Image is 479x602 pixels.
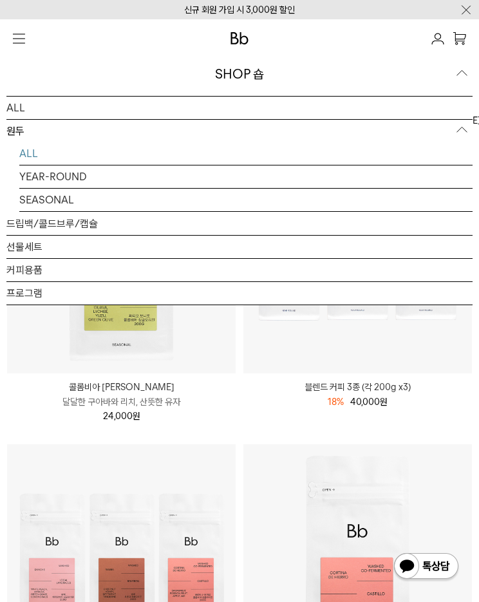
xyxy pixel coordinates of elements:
[350,397,388,407] span: 40,000
[103,411,140,421] span: 24,000
[19,165,473,188] a: YEAR-ROUND
[184,5,295,15] a: 신규 회원 가입 시 3,000원 할인
[393,552,460,583] img: 카카오톡 채널 1:1 채팅 버튼
[6,259,473,281] a: 커피용품
[7,395,236,409] p: 달달한 구아바와 리치, 산뜻한 유자
[19,189,473,211] a: SEASONAL
[6,212,473,235] a: 드립백/콜드브루/캡슐
[133,411,140,421] span: 원
[243,380,472,394] a: 블렌드 커피 3종 (각 200g x3)
[19,142,473,165] a: ALL
[6,282,473,305] a: 프로그램
[7,380,236,409] a: 콜롬비아 [PERSON_NAME] 달달한 구아바와 리치, 산뜻한 유자
[7,380,236,394] p: 콜롬비아 [PERSON_NAME]
[6,236,473,258] a: 선물세트
[6,97,473,119] a: ALL
[380,397,388,407] span: 원
[215,65,264,83] div: SHOP 숍
[6,120,473,143] p: 원두
[328,395,344,409] div: 18%
[230,32,249,44] img: 로고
